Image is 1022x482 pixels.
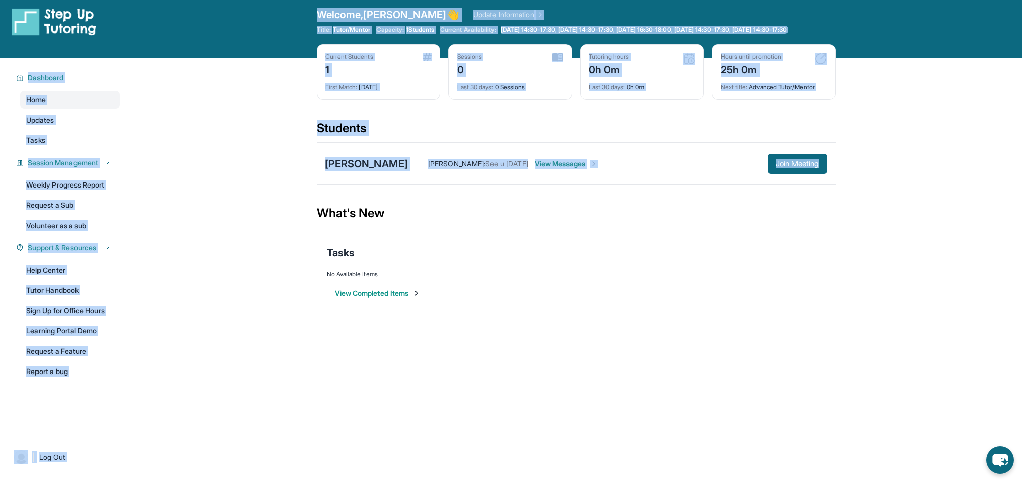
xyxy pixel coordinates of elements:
span: Capacity: [376,26,404,34]
a: |Log Out [10,446,120,468]
div: Current Students [325,53,373,61]
span: Dashboard [28,72,64,83]
span: [DATE] 14:30-17:30, [DATE] 14:30-17:30, [DATE] 16:30-18:00, [DATE] 14:30-17:30, [DATE] 14:30-17:30 [501,26,787,34]
span: View Messages [535,159,598,169]
a: Learning Portal Demo [20,322,120,340]
div: 0 [457,61,482,77]
div: Students [317,120,836,142]
a: [DATE] 14:30-17:30, [DATE] 14:30-17:30, [DATE] 16:30-18:00, [DATE] 14:30-17:30, [DATE] 14:30-17:30 [499,26,789,34]
a: Request a Feature [20,342,120,360]
span: Tutor/Mentor [333,26,370,34]
a: Help Center [20,261,120,279]
div: Advanced Tutor/Mentor [721,77,827,91]
img: card [815,53,827,65]
img: logo [12,8,96,36]
span: | [32,451,35,463]
div: Tutoring hours [589,53,629,61]
img: card [423,53,432,61]
button: Session Management [24,158,113,168]
div: [PERSON_NAME] [325,157,408,171]
span: 1 Students [406,26,434,34]
a: Tasks [20,131,120,150]
a: Tutor Handbook [20,281,120,300]
div: No Available Items [327,270,825,278]
span: [PERSON_NAME] : [428,159,485,168]
a: Updates [20,111,120,129]
img: Chevron-Right [590,160,598,168]
img: user-img [14,450,28,464]
span: Support & Resources [28,243,96,253]
button: Support & Resources [24,243,113,253]
div: Sessions [457,53,482,61]
button: chat-button [986,446,1014,474]
span: Home [26,95,46,105]
img: card [683,53,695,65]
span: Tasks [26,135,45,145]
span: Tasks [327,246,355,260]
span: Title: [317,26,331,34]
div: 0 Sessions [457,77,563,91]
button: View Completed Items [335,288,421,299]
a: Weekly Progress Report [20,176,120,194]
div: 0h 0m [589,77,695,91]
div: 0h 0m [589,61,629,77]
div: [DATE] [325,77,432,91]
div: 1 [325,61,373,77]
button: Dashboard [24,72,113,83]
span: Last 30 days : [457,83,494,91]
span: Updates [26,115,54,125]
a: Report a bug [20,362,120,381]
div: Hours until promotion [721,53,781,61]
span: Current Availability: [440,26,496,34]
img: Chevron Right [534,10,544,20]
span: Session Management [28,158,98,168]
div: What's New [317,191,836,236]
a: Request a Sub [20,196,120,214]
a: Home [20,91,120,109]
img: card [552,53,563,62]
a: Volunteer as a sub [20,216,120,235]
span: First Match : [325,83,358,91]
a: Sign Up for Office Hours [20,302,120,320]
button: Join Meeting [768,154,827,174]
span: Next title : [721,83,748,91]
span: Last 30 days : [589,83,625,91]
span: Log Out [39,452,65,462]
div: 25h 0m [721,61,781,77]
span: Welcome, [PERSON_NAME] 👋 [317,8,460,22]
span: See u [DATE] [485,159,528,168]
span: Join Meeting [776,161,819,167]
a: Update Information [473,10,544,20]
